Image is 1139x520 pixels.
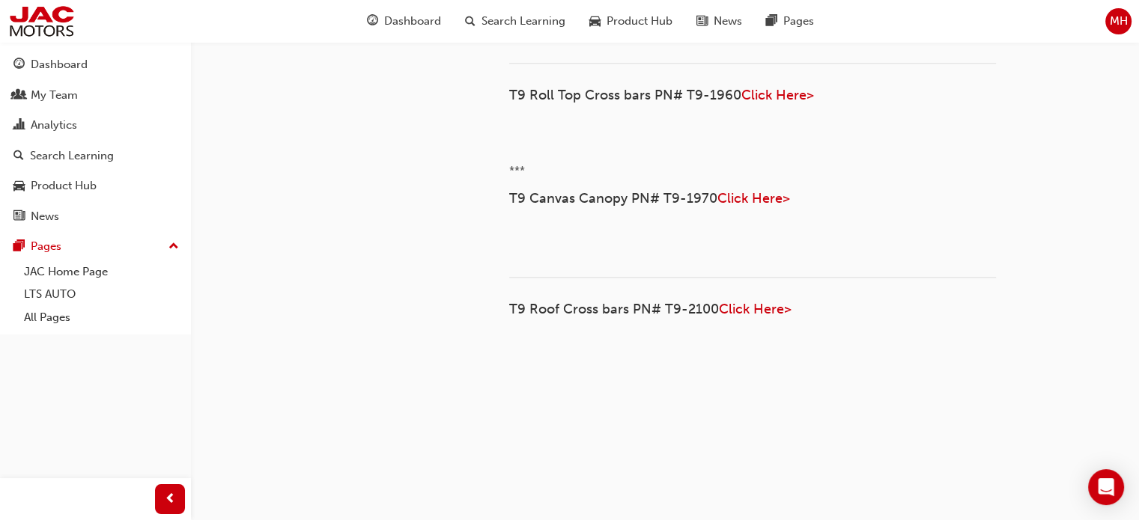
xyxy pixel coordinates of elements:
[6,82,185,109] a: My Team
[509,301,719,317] span: T9 Roof Cross bars PN# T9-2100
[6,48,185,233] button: DashboardMy TeamAnalyticsSearch LearningProduct HubNews
[509,87,741,103] span: T9 Roll Top Cross bars PN# T9-1960
[30,147,114,165] div: Search Learning
[6,233,185,260] button: Pages
[465,12,476,31] span: search-icon
[13,180,25,193] span: car-icon
[31,238,61,255] div: Pages
[355,6,453,37] a: guage-iconDashboard
[31,177,97,195] div: Product Hub
[719,301,792,317] a: Click Here>
[384,13,441,30] span: Dashboard
[31,87,78,104] div: My Team
[509,190,717,207] span: T9 Canvas Canopy PN# T9-1970
[6,111,185,139] a: Analytics
[741,87,814,103] a: Click Here>
[589,12,601,31] span: car-icon
[31,208,59,225] div: News
[13,240,25,254] span: pages-icon
[31,117,77,134] div: Analytics
[766,12,777,31] span: pages-icon
[13,119,25,132] span: chart-icon
[754,6,826,37] a: pages-iconPages
[7,4,76,38] img: jac-portal
[18,306,185,329] a: All Pages
[6,51,185,79] a: Dashboard
[31,56,88,73] div: Dashboard
[6,203,185,230] a: News
[696,12,708,31] span: news-icon
[1110,13,1128,30] span: MH
[168,237,179,257] span: up-icon
[6,172,185,200] a: Product Hub
[453,6,577,37] a: search-iconSearch Learning
[6,142,185,170] a: Search Learning
[482,13,565,30] span: Search Learning
[684,6,754,37] a: news-iconNews
[18,260,185,284] a: JAC Home Page
[165,490,176,509] span: prev-icon
[18,283,185,306] a: LTS AUTO
[13,150,24,163] span: search-icon
[577,6,684,37] a: car-iconProduct Hub
[367,12,378,31] span: guage-icon
[783,13,814,30] span: Pages
[607,13,672,30] span: Product Hub
[1105,8,1132,34] button: MH
[13,89,25,103] span: people-icon
[1088,469,1124,505] div: Open Intercom Messenger
[717,190,790,207] a: Click Here>
[714,13,742,30] span: News
[13,58,25,72] span: guage-icon
[13,210,25,224] span: news-icon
